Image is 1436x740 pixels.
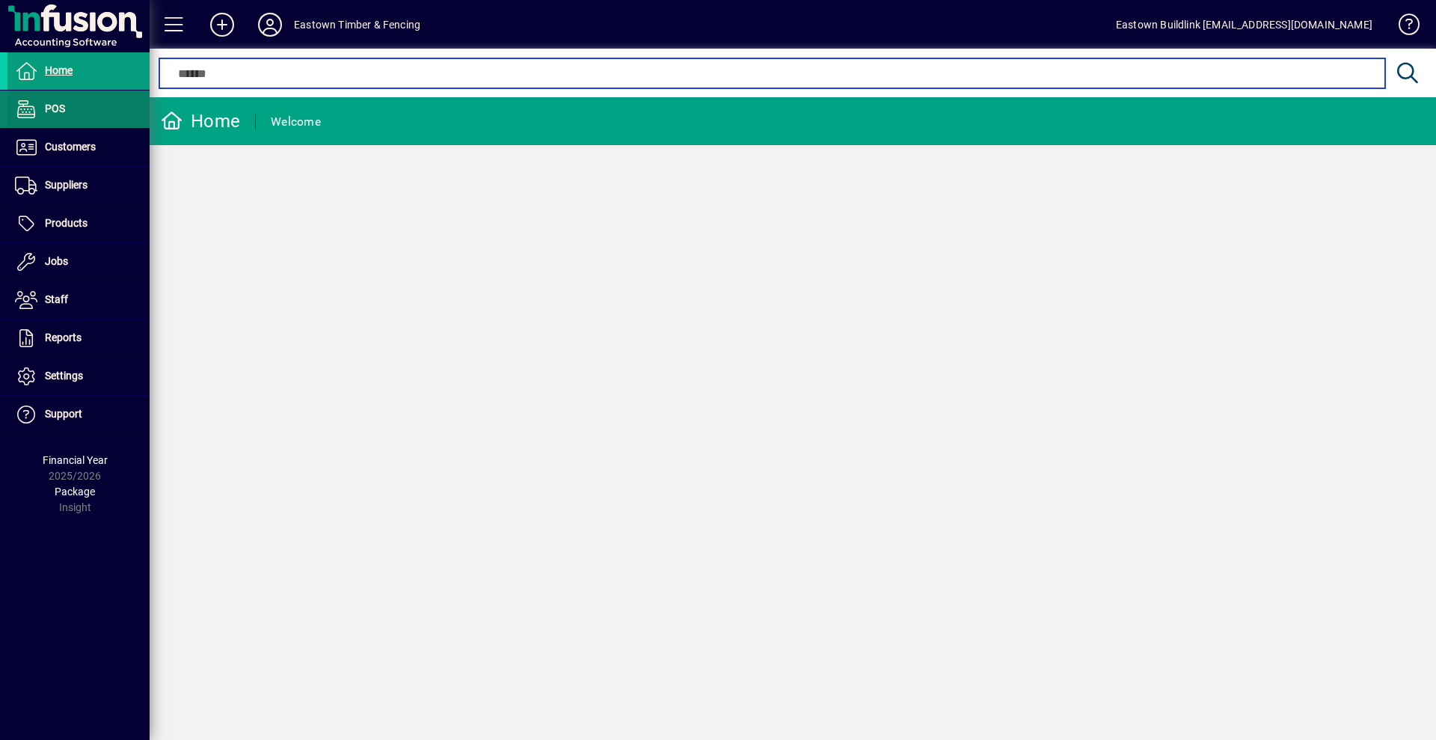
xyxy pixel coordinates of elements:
[7,319,150,357] a: Reports
[7,205,150,242] a: Products
[294,13,420,37] div: Eastown Timber & Fencing
[45,217,88,229] span: Products
[7,167,150,204] a: Suppliers
[45,141,96,153] span: Customers
[45,179,88,191] span: Suppliers
[7,358,150,395] a: Settings
[161,109,240,133] div: Home
[45,293,68,305] span: Staff
[7,281,150,319] a: Staff
[7,91,150,128] a: POS
[45,331,82,343] span: Reports
[55,486,95,498] span: Package
[7,396,150,433] a: Support
[1116,13,1372,37] div: Eastown Buildlink [EMAIL_ADDRESS][DOMAIN_NAME]
[7,243,150,281] a: Jobs
[1387,3,1417,52] a: Knowledge Base
[45,103,65,114] span: POS
[43,454,108,466] span: Financial Year
[271,110,321,134] div: Welcome
[45,370,83,382] span: Settings
[198,11,246,38] button: Add
[45,64,73,76] span: Home
[45,408,82,420] span: Support
[246,11,294,38] button: Profile
[45,255,68,267] span: Jobs
[7,129,150,166] a: Customers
